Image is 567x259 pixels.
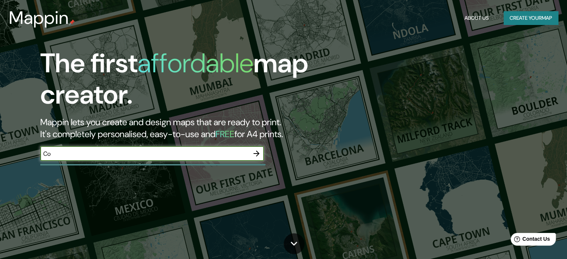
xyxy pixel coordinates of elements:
h5: FREE [215,128,234,140]
h1: The first map creator. [40,48,324,116]
input: Choose your favourite place [40,149,249,158]
h1: affordable [138,46,253,80]
h3: Mappin [9,7,69,28]
button: About Us [462,11,492,25]
h2: Mappin lets you create and design maps that are ready to print. It's completely personalised, eas... [40,116,324,140]
button: Create yourmap [504,11,558,25]
img: mappin-pin [69,19,75,25]
iframe: Help widget launcher [501,230,559,251]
